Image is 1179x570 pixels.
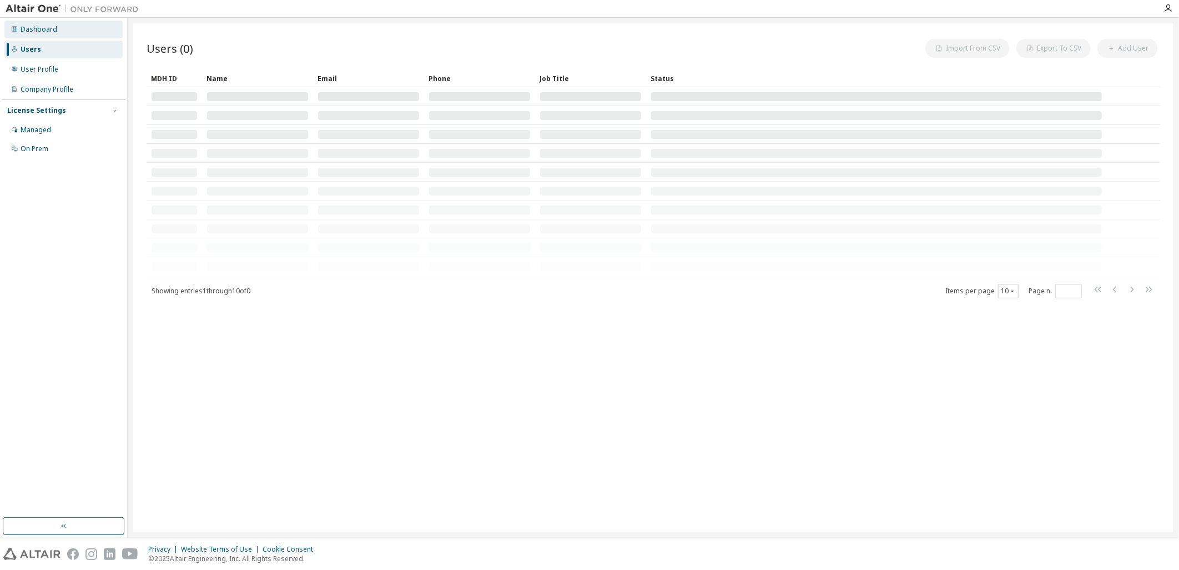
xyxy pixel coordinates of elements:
[6,3,144,14] img: Altair One
[263,545,320,554] div: Cookie Consent
[540,69,642,87] div: Job Title
[7,106,66,115] div: License Settings
[651,69,1102,87] div: Status
[21,25,57,34] div: Dashboard
[21,85,73,94] div: Company Profile
[151,69,198,87] div: MDH ID
[152,286,250,296] span: Showing entries 1 through 10 of 0
[85,548,97,560] img: instagram.svg
[1016,39,1091,58] button: Export To CSV
[104,548,115,560] img: linkedin.svg
[429,69,531,87] div: Phone
[21,65,58,74] div: User Profile
[21,144,48,153] div: On Prem
[122,548,138,560] img: youtube.svg
[1097,39,1158,58] button: Add User
[1029,284,1082,298] span: Page n.
[21,45,41,54] div: Users
[148,545,181,554] div: Privacy
[148,554,320,563] p: © 2025 Altair Engineering, Inc. All Rights Reserved.
[21,126,51,134] div: Managed
[181,545,263,554] div: Website Terms of Use
[1001,287,1016,296] button: 10
[318,69,420,87] div: Email
[147,41,193,56] span: Users (0)
[67,548,79,560] img: facebook.svg
[206,69,309,87] div: Name
[3,548,61,560] img: altair_logo.svg
[945,284,1019,298] span: Items per page
[925,39,1010,58] button: Import From CSV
